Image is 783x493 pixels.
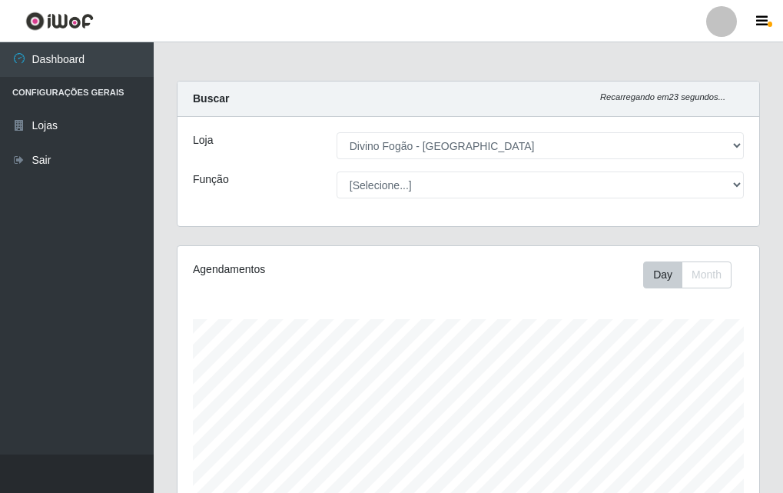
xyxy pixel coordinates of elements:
div: Toolbar with button groups [643,261,744,288]
div: First group [643,261,732,288]
label: Loja [193,132,213,148]
img: CoreUI Logo [25,12,94,31]
button: Month [682,261,732,288]
div: Agendamentos [193,261,409,278]
strong: Buscar [193,92,229,105]
i: Recarregando em 23 segundos... [600,92,725,102]
button: Day [643,261,682,288]
label: Função [193,172,229,188]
